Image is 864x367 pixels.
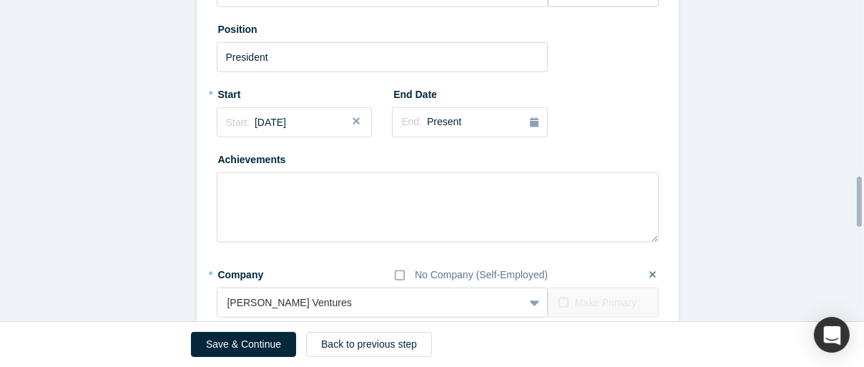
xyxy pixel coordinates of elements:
[217,263,297,283] label: Company
[306,332,432,357] button: Back to previous step
[401,116,422,127] span: End:
[217,17,297,37] label: Position
[217,147,297,167] label: Achievements
[427,116,461,127] span: Present
[350,107,372,137] button: Close
[415,268,548,283] div: No Company (Self-Employed)
[392,82,472,102] label: End Date
[575,295,637,310] div: Make Primary
[191,332,296,357] button: Save & Continue
[392,107,548,137] button: End:Present
[217,107,373,137] button: Start:[DATE]
[226,117,250,128] span: Start:
[217,42,549,72] input: Sales Manager
[255,117,286,128] span: [DATE]
[217,82,297,102] label: Start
